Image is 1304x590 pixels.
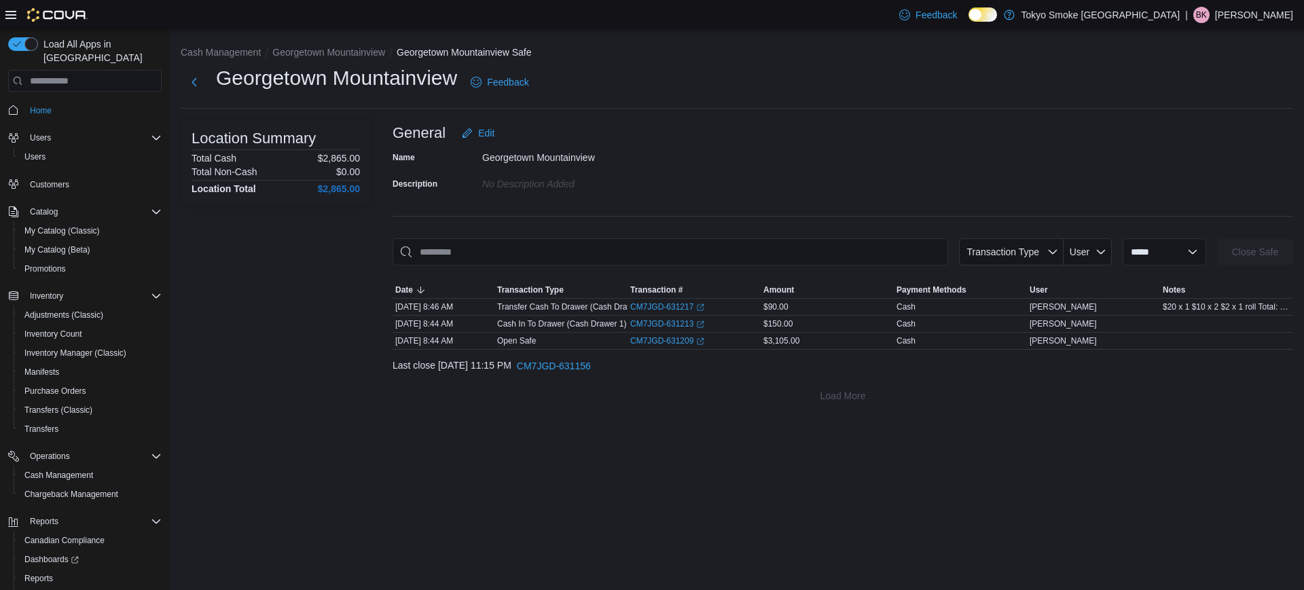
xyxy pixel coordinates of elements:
[14,221,167,240] button: My Catalog (Classic)
[19,242,162,258] span: My Catalog (Beta)
[3,202,167,221] button: Catalog
[1163,284,1185,295] span: Notes
[24,225,100,236] span: My Catalog (Classic)
[14,531,167,550] button: Canadian Compliance
[14,485,167,504] button: Chargeback Management
[24,288,162,304] span: Inventory
[30,516,58,527] span: Reports
[1196,7,1207,23] span: BK
[497,335,536,346] p: Open Safe
[19,551,84,568] a: Dashboards
[916,8,957,22] span: Feedback
[3,128,167,147] button: Users
[968,7,997,22] input: Dark Mode
[511,352,596,380] button: CM7JGD-631156
[24,176,162,193] span: Customers
[19,532,162,549] span: Canadian Compliance
[19,402,98,418] a: Transfers (Classic)
[14,363,167,382] button: Manifests
[318,153,360,164] p: $2,865.00
[14,344,167,363] button: Inventory Manager (Classic)
[19,307,109,323] a: Adjustments (Classic)
[896,318,916,329] div: Cash
[19,307,162,323] span: Adjustments (Classic)
[19,261,162,277] span: Promotions
[216,64,457,92] h1: Georgetown Mountainview
[24,405,92,416] span: Transfers (Classic)
[630,301,704,312] a: CM7JGD-631217External link
[456,119,500,147] button: Edit
[14,401,167,420] button: Transfers (Classic)
[393,352,1293,380] div: Last close [DATE] 11:15 PM
[24,554,79,565] span: Dashboards
[820,389,866,403] span: Load More
[19,261,71,277] a: Promotions
[192,130,316,147] h3: Location Summary
[24,424,58,435] span: Transfers
[894,282,1027,298] button: Payment Methods
[19,421,64,437] a: Transfers
[14,420,167,439] button: Transfers
[1070,246,1090,257] span: User
[24,263,66,274] span: Promotions
[24,489,118,500] span: Chargeback Management
[14,466,167,485] button: Cash Management
[896,284,966,295] span: Payment Methods
[19,345,132,361] a: Inventory Manager (Classic)
[192,166,257,177] h6: Total Non-Cash
[696,303,704,312] svg: External link
[393,282,494,298] button: Date
[19,570,162,587] span: Reports
[24,573,53,584] span: Reports
[393,299,494,315] div: [DATE] 8:46 AM
[966,246,1039,257] span: Transaction Type
[19,326,88,342] a: Inventory Count
[27,8,88,22] img: Cova
[24,204,162,220] span: Catalog
[318,183,360,194] h4: $2,865.00
[1030,335,1097,346] span: [PERSON_NAME]
[1030,301,1097,312] span: [PERSON_NAME]
[3,100,167,119] button: Home
[1030,318,1097,329] span: [PERSON_NAME]
[272,47,385,58] button: Georgetown Mountainview
[1064,238,1112,265] button: User
[24,130,56,146] button: Users
[14,306,167,325] button: Adjustments (Classic)
[3,287,167,306] button: Inventory
[393,179,437,189] label: Description
[393,333,494,349] div: [DATE] 8:44 AM
[30,451,70,462] span: Operations
[19,551,162,568] span: Dashboards
[19,149,162,165] span: Users
[192,153,236,164] h6: Total Cash
[1021,7,1180,23] p: Tokyo Smoke [GEOGRAPHIC_DATA]
[24,535,105,546] span: Canadian Compliance
[763,284,794,295] span: Amount
[393,238,948,265] input: This is a search bar. As you type, the results lower in the page will automatically filter.
[1030,284,1048,295] span: User
[393,316,494,332] div: [DATE] 8:44 AM
[19,402,162,418] span: Transfers (Classic)
[24,151,46,162] span: Users
[894,1,962,29] a: Feedback
[30,105,52,116] span: Home
[630,284,683,295] span: Transaction #
[19,223,105,239] a: My Catalog (Classic)
[30,291,63,301] span: Inventory
[19,383,92,399] a: Purchase Orders
[1163,301,1290,312] span: $20 x 1 $10 x 2 $2 x 1 roll Total: $90
[24,367,59,377] span: Manifests
[393,382,1293,409] button: Load More
[19,421,162,437] span: Transfers
[24,329,82,339] span: Inventory Count
[465,69,534,96] a: Feedback
[896,335,916,346] div: Cash
[763,301,789,312] span: $90.00
[19,383,162,399] span: Purchase Orders
[482,173,664,189] div: No Description added
[24,288,69,304] button: Inventory
[19,223,162,239] span: My Catalog (Classic)
[14,569,167,588] button: Reports
[24,130,162,146] span: Users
